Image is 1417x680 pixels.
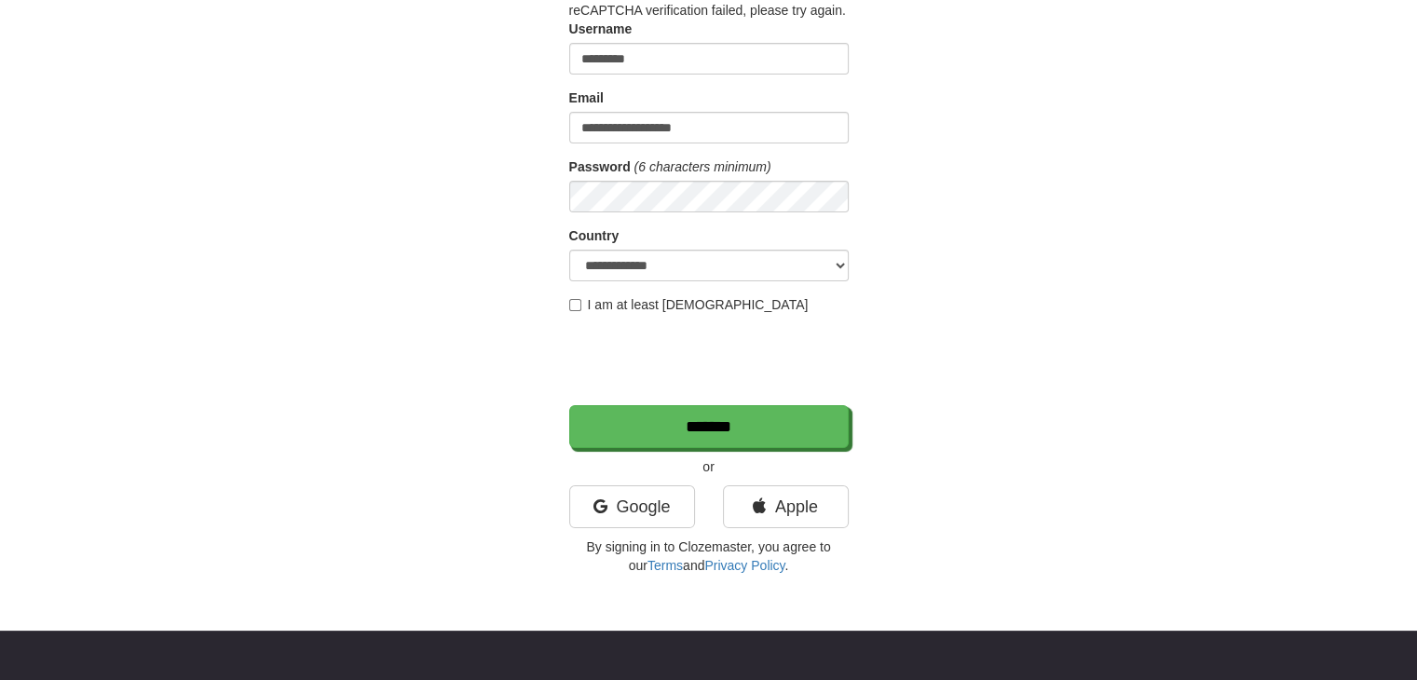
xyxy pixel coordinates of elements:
a: Terms [647,558,683,573]
iframe: reCAPTCHA [569,323,852,396]
input: I am at least [DEMOGRAPHIC_DATA] [569,299,581,311]
label: Username [569,20,633,38]
label: Email [569,88,604,107]
a: Privacy Policy [704,558,784,573]
label: I am at least [DEMOGRAPHIC_DATA] [569,295,809,314]
label: Password [569,157,631,176]
p: or [569,457,849,476]
p: By signing in to Clozemaster, you agree to our and . [569,537,849,575]
em: (6 characters minimum) [634,159,771,174]
label: Country [569,226,620,245]
a: Google [569,485,695,528]
a: Apple [723,485,849,528]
